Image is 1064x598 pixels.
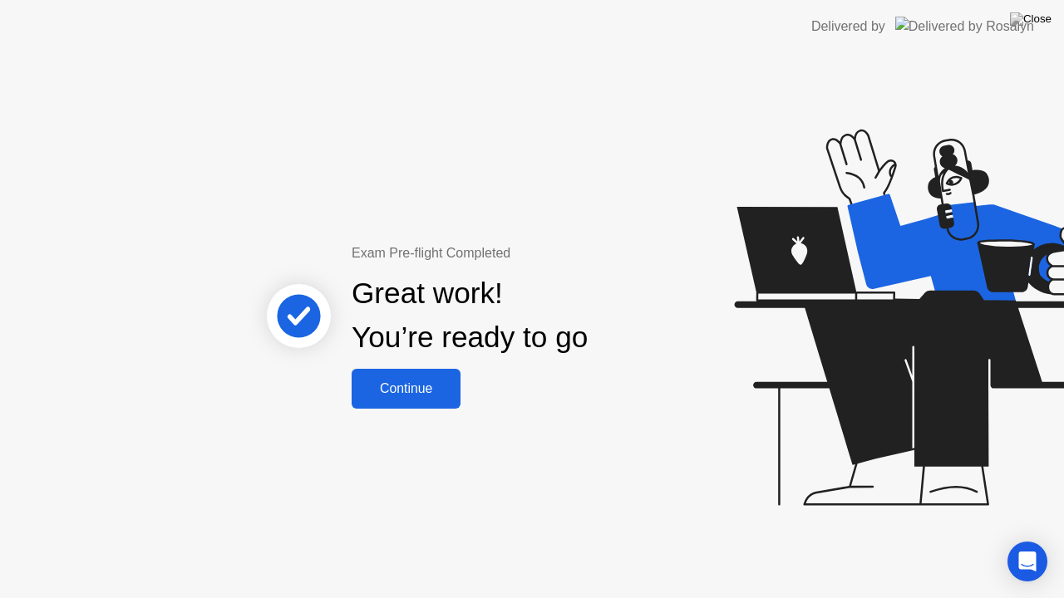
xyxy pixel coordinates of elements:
img: Close [1010,12,1052,26]
div: Exam Pre-flight Completed [352,243,695,263]
div: Open Intercom Messenger [1007,542,1047,581]
img: Delivered by Rosalyn [895,17,1034,36]
div: Great work! You’re ready to go [352,272,588,360]
button: Continue [352,369,461,409]
div: Continue [357,381,456,396]
div: Delivered by [811,17,885,37]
